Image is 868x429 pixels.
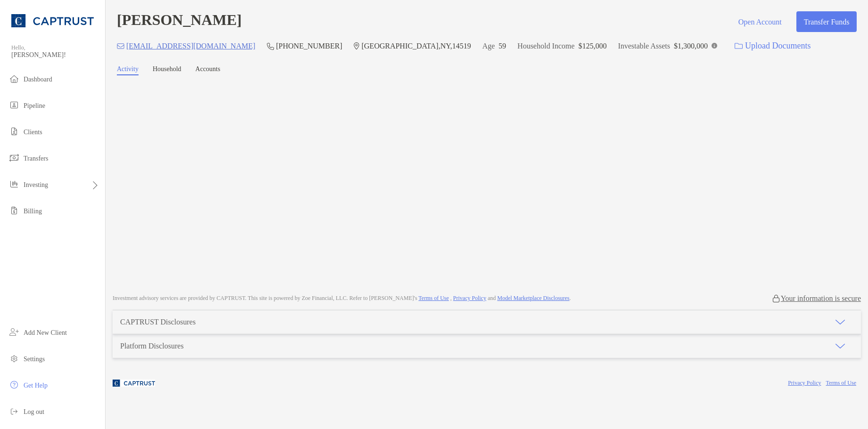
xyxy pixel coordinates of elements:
img: dashboard icon [8,73,20,84]
img: transfers icon [8,152,20,163]
p: 59 [499,40,506,52]
span: Investing [24,181,48,188]
span: Settings [24,356,45,363]
p: Investable Assets [618,40,670,52]
p: Age [482,40,495,52]
p: [EMAIL_ADDRESS][DOMAIN_NAME] [126,40,255,52]
img: CAPTRUST Logo [11,4,94,38]
img: get-help icon [8,379,20,390]
img: billing icon [8,205,20,216]
a: Upload Documents [729,36,817,56]
p: $125,000 [578,40,606,52]
span: Billing [24,208,42,215]
p: $1,300,000 [674,40,708,52]
span: Transfers [24,155,48,162]
span: Pipeline [24,102,45,109]
p: Investment advisory services are provided by CAPTRUST . This site is powered by Zoe Financial, LL... [113,295,571,302]
img: logout icon [8,405,20,417]
span: Clients [24,129,42,136]
a: Household [153,65,181,75]
img: settings icon [8,353,20,364]
h4: [PERSON_NAME] [117,11,242,32]
a: Privacy Policy [788,380,821,386]
div: Platform Disclosures [120,342,184,350]
a: Activity [117,65,139,75]
img: Email Icon [117,43,124,49]
img: investing icon [8,178,20,190]
img: icon arrow [835,340,846,352]
span: Log out [24,408,44,415]
a: Privacy Policy [453,295,486,301]
p: Your information is secure [781,294,861,303]
span: Dashboard [24,76,52,83]
img: button icon [735,43,743,49]
div: CAPTRUST Disclosures [120,318,196,326]
span: Add New Client [24,329,67,336]
button: Transfer Funds [796,11,857,32]
a: Terms of Use [826,380,856,386]
button: Open Account [731,11,789,32]
img: Location Icon [353,42,360,50]
a: Terms of Use [418,295,449,301]
a: Accounts [196,65,221,75]
img: Info Icon [712,43,717,49]
img: icon arrow [835,316,846,328]
p: [PHONE_NUMBER] [276,40,342,52]
img: Phone Icon [267,42,274,50]
span: [PERSON_NAME]! [11,51,99,59]
img: pipeline icon [8,99,20,111]
p: Household Income [517,40,574,52]
p: [GEOGRAPHIC_DATA] , NY , 14519 [361,40,471,52]
img: company logo [113,372,155,394]
img: add_new_client icon [8,326,20,338]
a: Model Marketplace Disclosures [497,295,569,301]
span: Get Help [24,382,48,389]
img: clients icon [8,126,20,137]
